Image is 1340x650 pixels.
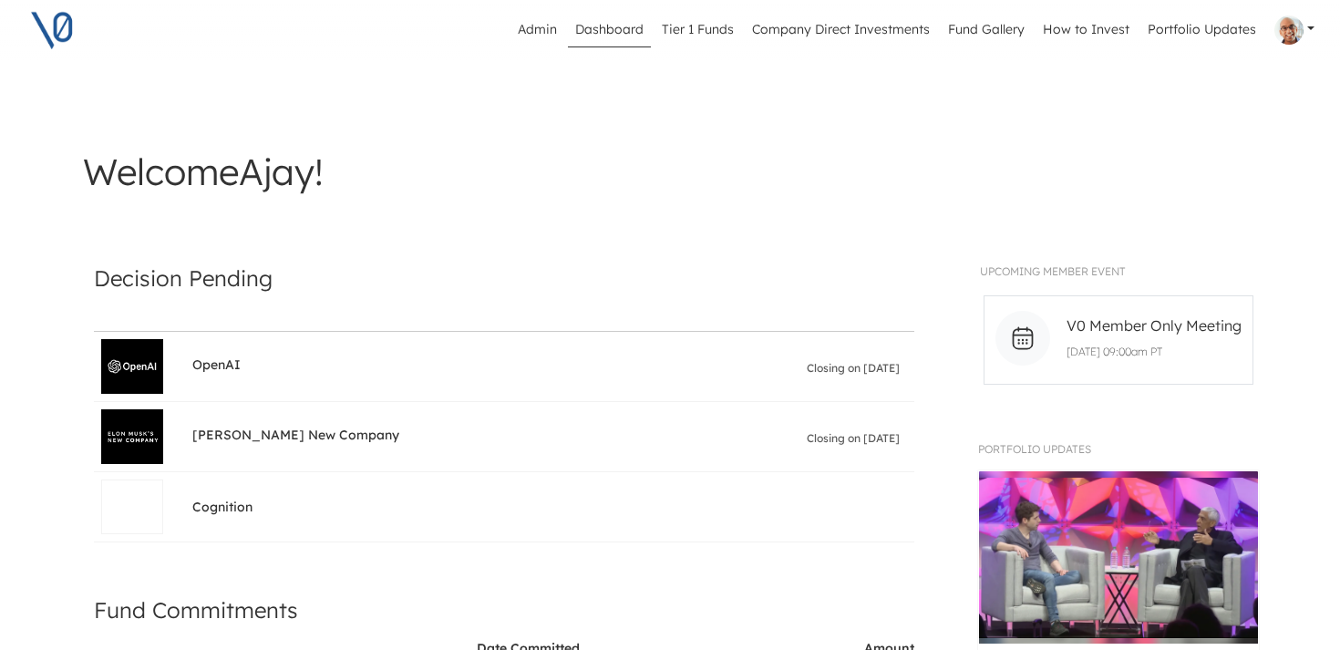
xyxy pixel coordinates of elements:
p: [DATE] 09:00am PT [1059,344,1246,360]
a: How to Invest [1036,13,1137,47]
span: OpenAI [192,356,241,377]
img: OpenAI [102,358,162,375]
img: Profile [1274,15,1304,45]
img: Cognition [102,500,162,514]
h1: Portfolio Updates [978,443,1259,456]
span: V0 Member Only Meeting [1067,315,1242,336]
h4: Fund Commitments [94,591,914,629]
a: Tier 1 Funds [655,13,741,47]
img: Elon Musk's New Company [102,429,162,445]
a: Dashboard [568,13,651,47]
img: V0 logo [29,7,75,53]
span: Closing on [DATE] [807,359,900,377]
a: Company Direct Investments [745,13,937,47]
h4: Decision Pending [94,259,914,297]
span: Cognition [192,499,253,520]
span: Closing on [DATE] [807,429,900,448]
a: Portfolio Updates [1140,13,1263,47]
h3: Welcome Ajay ! [83,150,1257,193]
a: Admin [510,13,564,47]
span: UPCOMING MEMBER EVENT [980,264,1126,278]
a: Fund Gallery [941,13,1032,47]
span: [PERSON_NAME] New Company [192,427,399,448]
